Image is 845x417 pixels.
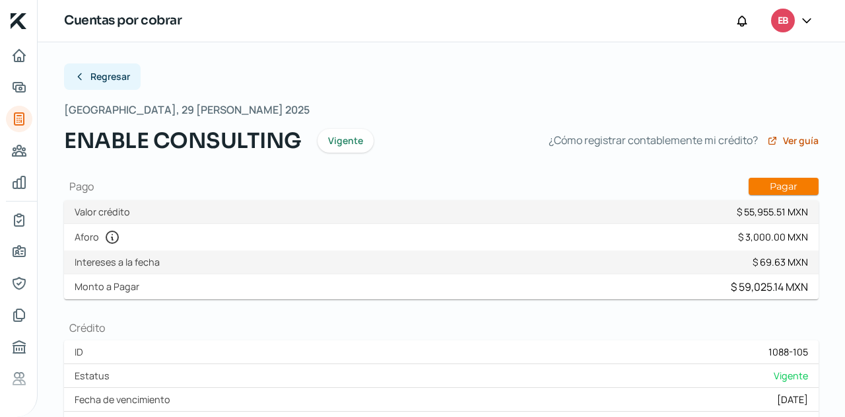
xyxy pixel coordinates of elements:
div: $ 3,000.00 MXN [738,231,808,243]
a: Mi contrato [6,207,32,233]
label: Fecha de vencimiento [75,393,176,406]
h1: Pago [64,178,819,195]
a: Adelantar facturas [6,74,32,100]
span: [GEOGRAPHIC_DATA], 29 [PERSON_NAME] 2025 [64,100,310,120]
h1: Cuentas por cobrar [64,11,182,30]
a: Representantes [6,270,32,297]
button: Pagar [749,178,819,195]
span: EB [778,13,788,29]
span: Ver guía [783,136,819,145]
label: Intereses a la fecha [75,256,165,268]
a: Ver guía [767,135,819,146]
span: Regresar [90,72,130,81]
a: Información general [6,239,32,265]
a: Inicio [6,42,32,69]
div: 1088-105 [768,346,808,358]
label: Aforo [75,229,125,245]
a: Buró de crédito [6,334,32,360]
a: Pago a proveedores [6,137,32,164]
a: Mis finanzas [6,169,32,196]
label: Estatus [75,369,115,382]
label: Valor crédito [75,206,135,218]
div: $ 55,955.51 MXN [737,206,808,218]
span: ¿Cómo registrar contablemente mi crédito? [549,131,758,150]
a: Referencias [6,365,32,392]
span: Vigente [774,369,808,382]
a: Tus créditos [6,106,32,132]
label: Monto a Pagar [75,280,145,293]
button: Regresar [64,63,141,90]
span: ENABLE CONSULTING [64,125,302,157]
a: Documentos [6,302,32,328]
h1: Crédito [64,321,819,335]
label: ID [75,346,88,358]
span: Vigente [328,136,363,145]
div: $ 59,025.14 MXN [731,280,808,294]
div: [DATE] [777,393,808,406]
div: $ 69.63 MXN [753,256,808,268]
